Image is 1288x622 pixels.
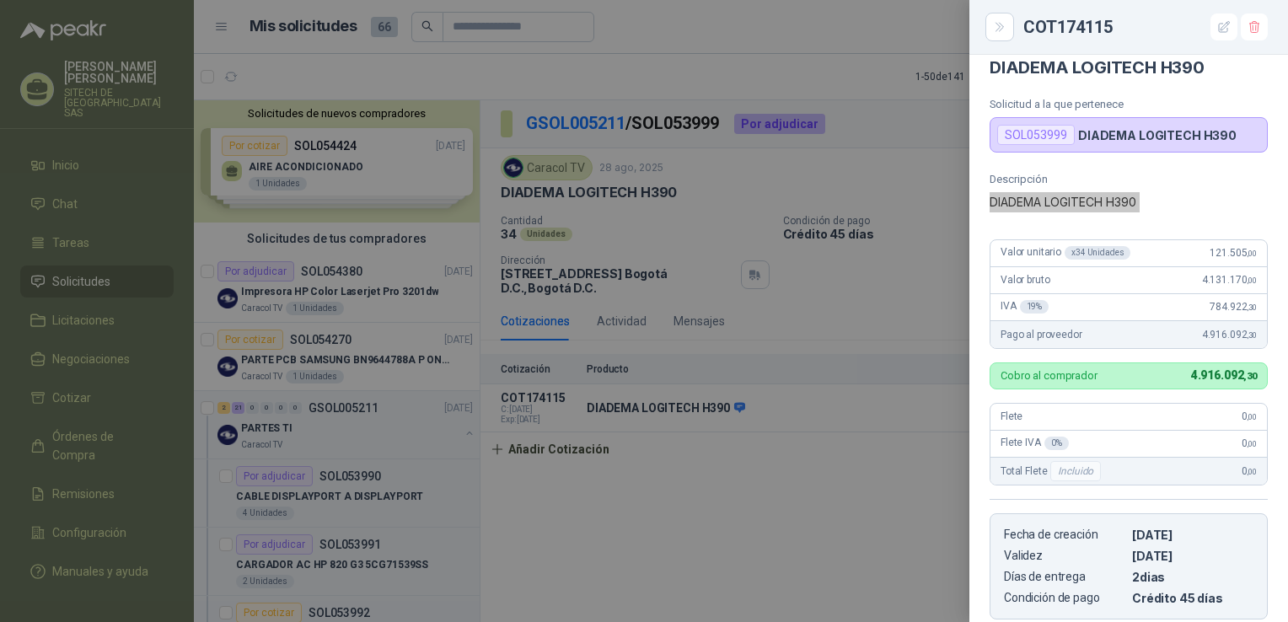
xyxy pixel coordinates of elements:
[990,57,1268,78] h4: DIADEMA LOGITECH H390
[997,125,1075,145] div: SOL053999
[1210,301,1257,313] span: 784.922
[1001,329,1082,340] span: Pago al proveedor
[1001,461,1104,481] span: Total Flete
[1247,412,1257,421] span: ,00
[1242,465,1257,477] span: 0
[1247,439,1257,448] span: ,00
[1004,591,1125,605] p: Condición de pago
[1020,300,1049,314] div: 19 %
[1247,276,1257,285] span: ,00
[1001,410,1022,422] span: Flete
[1243,371,1257,382] span: ,30
[1004,528,1125,542] p: Fecha de creación
[1132,528,1253,542] p: [DATE]
[1004,570,1125,584] p: Días de entrega
[1065,246,1130,260] div: x 34 Unidades
[1001,437,1069,450] span: Flete IVA
[1247,467,1257,476] span: ,00
[1247,249,1257,258] span: ,00
[1001,300,1049,314] span: IVA
[1202,329,1257,340] span: 4.916.092
[1050,461,1101,481] div: Incluido
[1044,437,1069,450] div: 0 %
[990,98,1268,110] p: Solicitud a la que pertenece
[1242,437,1257,449] span: 0
[1132,591,1253,605] p: Crédito 45 días
[1242,410,1257,422] span: 0
[1004,549,1125,563] p: Validez
[1001,370,1097,381] p: Cobro al comprador
[1202,274,1257,286] span: 4.131.170
[1132,549,1253,563] p: [DATE]
[1023,13,1268,40] div: COT174115
[1132,570,1253,584] p: 2 dias
[1247,330,1257,340] span: ,30
[990,173,1268,185] p: Descripción
[1001,274,1049,286] span: Valor bruto
[990,17,1010,37] button: Close
[1210,247,1257,259] span: 121.505
[1078,128,1237,142] p: DIADEMA LOGITECH H390
[1247,303,1257,312] span: ,30
[990,192,1268,212] p: DIADEMA LOGITECH H390
[1191,368,1257,382] span: 4.916.092
[1001,246,1130,260] span: Valor unitario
